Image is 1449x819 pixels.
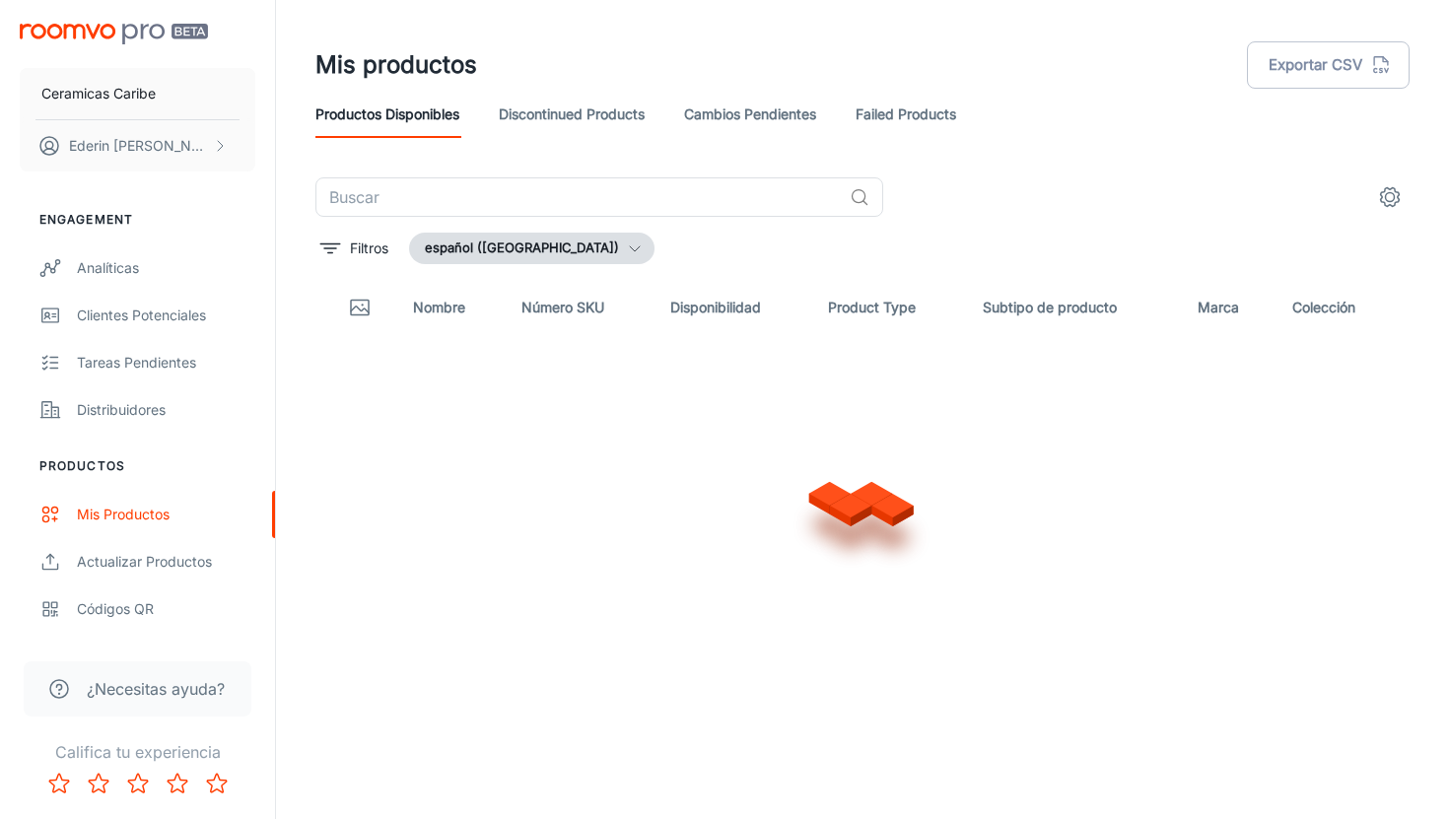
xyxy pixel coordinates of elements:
p: Filtros [350,238,388,259]
button: Exportar CSV [1247,41,1410,89]
img: Roomvo PRO Beta [20,24,208,44]
span: ¿Necesitas ayuda? [87,677,225,701]
th: Colección [1276,280,1410,335]
a: Failed Products [856,91,956,138]
div: Tareas pendientes [77,352,255,374]
th: Product Type [812,280,967,335]
a: Cambios pendientes [684,91,816,138]
input: Buscar [315,177,842,217]
div: Códigos QR [77,598,255,620]
div: Analíticas [77,257,255,279]
th: Subtipo de producto [967,280,1182,335]
button: Rate 3 star [118,764,158,803]
th: Marca [1182,280,1276,335]
th: Disponibilidad [655,280,813,335]
h1: Mis productos [315,47,477,83]
p: Ceramicas Caribe [41,83,156,104]
button: Ederin [PERSON_NAME] [20,120,255,171]
div: Actualizar productos [77,551,255,573]
a: Productos disponibles [315,91,459,138]
p: Califica tu experiencia [16,740,259,764]
button: settings [1370,177,1410,217]
button: Rate 2 star [79,764,118,803]
div: Distribuidores [77,399,255,421]
th: Número SKU [506,280,654,335]
button: Ceramicas Caribe [20,68,255,119]
a: Discontinued Products [499,91,645,138]
div: Mis productos [77,504,255,525]
button: filter [315,233,393,264]
p: Ederin [PERSON_NAME] [69,135,208,157]
button: Rate 5 star [197,764,237,803]
button: Rate 4 star [158,764,197,803]
svg: Thumbnail [348,296,372,319]
button: español ([GEOGRAPHIC_DATA]) [409,233,655,264]
button: Rate 1 star [39,764,79,803]
div: Clientes potenciales [77,305,255,326]
th: Nombre [397,280,506,335]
